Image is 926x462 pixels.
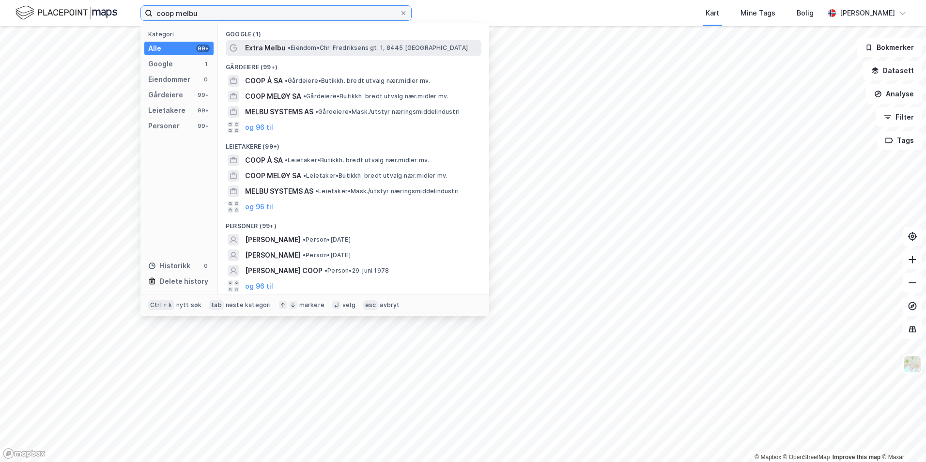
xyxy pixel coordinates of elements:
[218,56,489,73] div: Gårdeiere (99+)
[285,156,429,164] span: Leietaker • Butikkh. bredt utvalg nær.midler mv.
[176,301,202,309] div: nytt søk
[245,106,313,118] span: MELBU SYSTEMS AS
[741,7,775,19] div: Mine Tags
[148,300,174,310] div: Ctrl + k
[706,7,719,19] div: Kart
[245,280,273,292] button: og 96 til
[285,77,430,85] span: Gårdeiere • Butikkh. bredt utvalg nær.midler mv.
[245,185,313,197] span: MELBU SYSTEMS AS
[840,7,895,19] div: [PERSON_NAME]
[833,454,880,461] a: Improve this map
[315,187,318,195] span: •
[857,38,922,57] button: Bokmerker
[878,416,926,462] iframe: Chat Widget
[303,251,351,259] span: Person • [DATE]
[245,234,301,246] span: [PERSON_NAME]
[245,75,283,87] span: COOP Å SA
[324,267,327,274] span: •
[245,42,286,54] span: Extra Melbu
[315,108,460,116] span: Gårdeiere • Mask./utstyr næringsmiddelindustri
[299,301,324,309] div: markere
[303,251,306,259] span: •
[903,355,922,373] img: Z
[303,172,448,180] span: Leietaker • Butikkh. bredt utvalg nær.midler mv.
[218,215,489,232] div: Personer (99+)
[245,91,301,102] span: COOP MELØY SA
[315,108,318,115] span: •
[15,4,117,21] img: logo.f888ab2527a4732fd821a326f86c7f29.svg
[363,300,378,310] div: esc
[245,154,283,166] span: COOP Å SA
[877,131,922,150] button: Tags
[209,300,224,310] div: tab
[196,45,210,52] div: 99+
[245,201,273,213] button: og 96 til
[245,122,273,133] button: og 96 til
[218,23,489,40] div: Google (1)
[3,448,46,459] a: Mapbox homepage
[148,120,180,132] div: Personer
[196,107,210,114] div: 99+
[878,416,926,462] div: Kontrollprogram for chat
[245,249,301,261] span: [PERSON_NAME]
[303,172,306,179] span: •
[797,7,814,19] div: Bolig
[245,170,301,182] span: COOP MELØY SA
[196,91,210,99] div: 99+
[324,267,389,275] span: Person • 29. juni 1978
[148,105,185,116] div: Leietakere
[202,60,210,68] div: 1
[226,301,271,309] div: neste kategori
[866,84,922,104] button: Analyse
[160,276,208,287] div: Delete history
[755,454,781,461] a: Mapbox
[288,44,291,51] span: •
[202,76,210,83] div: 0
[148,43,161,54] div: Alle
[303,92,448,100] span: Gårdeiere • Butikkh. bredt utvalg nær.midler mv.
[380,301,400,309] div: avbryt
[153,6,400,20] input: Søk på adresse, matrikkel, gårdeiere, leietakere eller personer
[148,31,214,38] div: Kategori
[783,454,830,461] a: OpenStreetMap
[148,74,190,85] div: Eiendommer
[148,89,183,101] div: Gårdeiere
[285,156,288,164] span: •
[315,187,459,195] span: Leietaker • Mask./utstyr næringsmiddelindustri
[876,108,922,127] button: Filter
[863,61,922,80] button: Datasett
[218,135,489,153] div: Leietakere (99+)
[285,77,288,84] span: •
[196,122,210,130] div: 99+
[303,236,306,243] span: •
[148,58,173,70] div: Google
[303,236,351,244] span: Person • [DATE]
[288,44,468,52] span: Eiendom • Chr. Fredriksens gt. 1, 8445 [GEOGRAPHIC_DATA]
[303,92,306,100] span: •
[148,260,190,272] div: Historikk
[342,301,355,309] div: velg
[245,265,323,277] span: [PERSON_NAME] COOP
[202,262,210,270] div: 0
